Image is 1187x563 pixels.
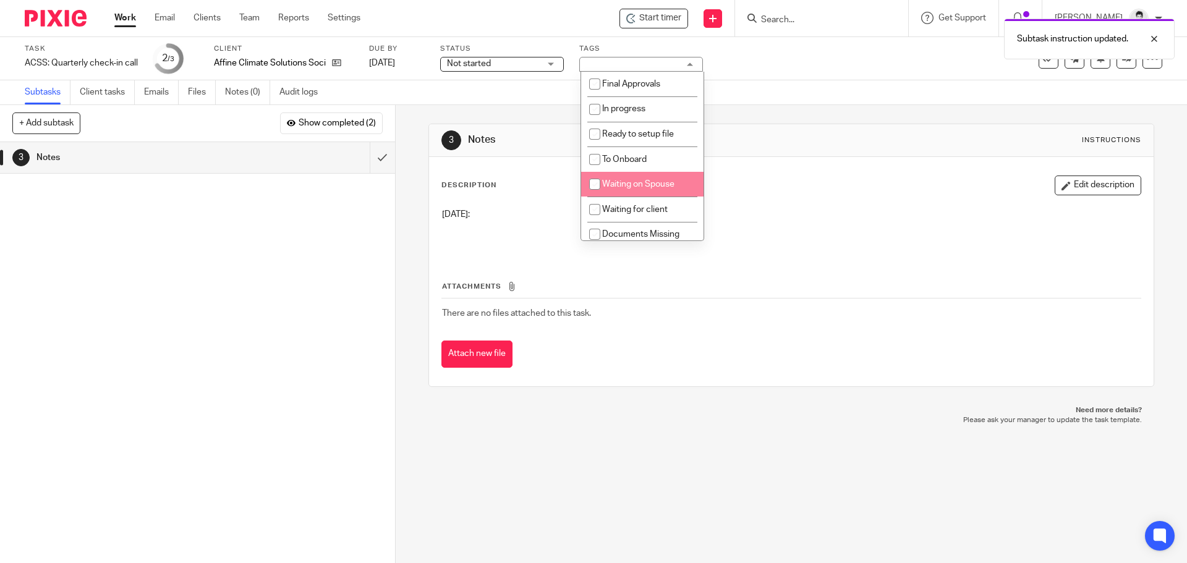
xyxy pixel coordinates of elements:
[369,44,425,54] label: Due by
[447,59,491,68] span: Not started
[468,133,818,146] h1: Notes
[80,80,135,104] a: Client tasks
[225,80,270,104] a: Notes (0)
[214,57,326,69] p: Affine Climate Solutions Society
[328,12,360,24] a: Settings
[602,104,645,113] span: In progress
[369,59,395,67] span: [DATE]
[619,9,688,28] div: Affine Climate Solutions Society - ACSS: Quarterly check-in call
[441,415,1141,425] p: Please ask your manager to update the task template.
[155,12,175,24] a: Email
[194,12,221,24] a: Clients
[1129,9,1149,28] img: squarehead.jpg
[162,51,174,66] div: 2
[442,309,591,318] span: There are no files attached to this task.
[12,149,30,166] div: 3
[440,44,564,54] label: Status
[442,208,1140,221] p: [DATE]:
[278,12,309,24] a: Reports
[441,180,496,190] p: Description
[602,155,647,164] span: To Onboard
[25,80,70,104] a: Subtasks
[36,148,250,167] h1: Notes
[1017,33,1128,45] p: Subtask instruction updated.
[280,112,383,133] button: Show completed (2)
[25,10,87,27] img: Pixie
[441,341,513,368] button: Attach new file
[239,12,260,24] a: Team
[25,57,138,69] div: ACSS: Quarterly check-in call
[1082,135,1141,145] div: Instructions
[188,80,216,104] a: Files
[114,12,136,24] a: Work
[299,119,376,129] span: Show completed (2)
[441,130,461,150] div: 3
[442,283,501,290] span: Attachments
[579,44,703,54] label: Tags
[214,44,354,54] label: Client
[279,80,327,104] a: Audit logs
[1055,176,1141,195] button: Edit description
[602,180,674,188] span: Waiting on Spouse
[144,80,179,104] a: Emails
[441,405,1141,415] p: Need more details?
[602,130,674,138] span: Ready to setup file
[602,80,660,88] span: Final Approvals
[168,56,174,62] small: /3
[25,44,138,54] label: Task
[12,112,80,133] button: + Add subtask
[602,205,668,214] span: Waiting for client
[602,230,679,239] span: Documents Missing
